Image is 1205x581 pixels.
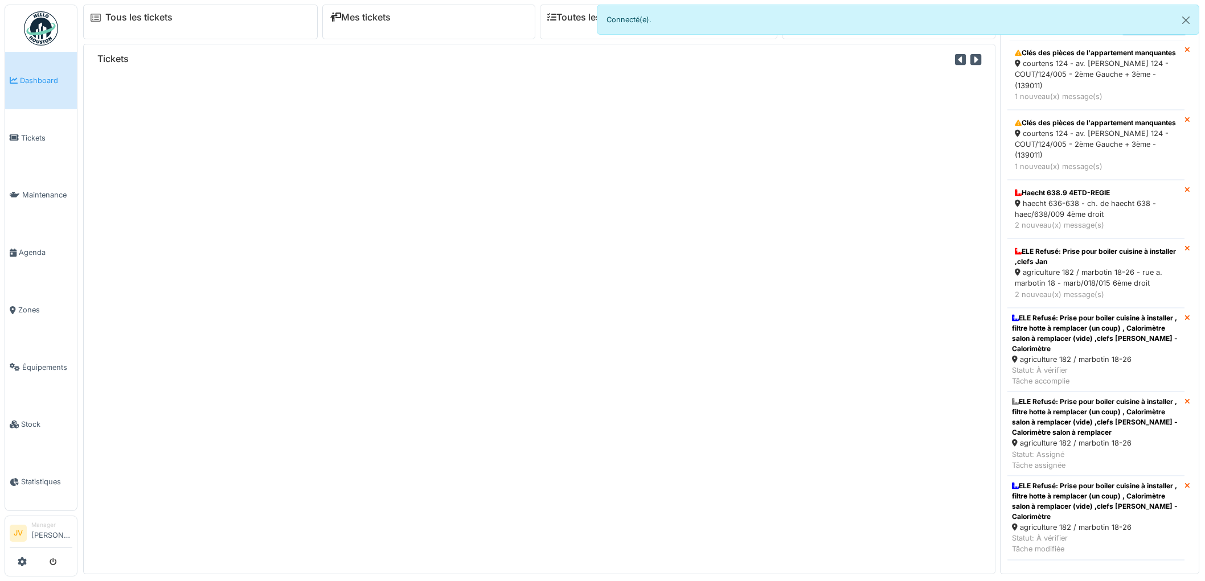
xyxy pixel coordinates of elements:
div: ELE Refusé: Prise pour boiler cuisine à installer ,clefs Jan [1015,246,1177,267]
a: Agenda [5,224,77,281]
span: Stock [21,419,72,430]
div: courtens 124 - av. [PERSON_NAME] 124 - COUT/124/005 - 2ème Gauche + 3ème - (139011) [1015,58,1177,91]
a: Toutes les tâches [547,12,632,23]
a: ELE Refusé: Prise pour boiler cuisine à installer , filtre hotte à remplacer (un coup) , Calorimè... [1007,308,1184,392]
div: Statut: À vérifier Tâche accomplie [1012,365,1180,386]
span: Dashboard [20,75,72,86]
a: Mes tickets [330,12,391,23]
div: Clés des pièces de l'appartement manquantes [1015,118,1177,128]
div: agriculture 182 / marbotin 18-26 [1012,522,1180,533]
div: Connecté(e). [597,5,1199,35]
a: Clés des pièces de l'appartement manquantes courtens 124 - av. [PERSON_NAME] 124 - COUT/124/005 -... [1007,40,1184,110]
span: Statistiques [21,476,72,487]
a: ELE Refusé: Prise pour boiler cuisine à installer , filtre hotte à remplacer (un coup) , Calorimè... [1007,476,1184,560]
span: Maintenance [22,189,72,200]
a: Tickets [5,109,77,167]
div: 2 nouveau(x) message(s) [1015,220,1177,230]
div: 2 nouveau(x) message(s) [1015,289,1177,300]
div: 1 nouveau(x) message(s) [1015,91,1177,102]
a: ELE Refusé: Prise pour boiler cuisine à installer ,clefs Jan agriculture 182 / marbotin 18-26 - r... [1007,238,1184,308]
div: agriculture 182 / marbotin 18-26 [1012,438,1180,448]
button: Close [1173,5,1199,35]
div: 1 nouveau(x) message(s) [1015,161,1177,172]
a: Maintenance [5,167,77,224]
li: [PERSON_NAME] [31,521,72,545]
div: Manager [31,521,72,529]
a: JV Manager[PERSON_NAME] [10,521,72,548]
a: Haecht 638.9 4ETD-REGIE haecht 636-638 - ch. de haecht 638 - haec/638/009 4ème droit 2 nouveau(x)... [1007,180,1184,239]
div: Haecht 638.9 4ETD-REGIE [1015,188,1177,198]
span: Équipements [22,362,72,373]
div: agriculture 182 / marbotin 18-26 [1012,354,1180,365]
span: Agenda [19,247,72,258]
a: Tous les tickets [105,12,173,23]
h6: Tickets [97,53,129,64]
div: Statut: À vérifier Tâche modifiée [1012,533,1180,554]
li: JV [10,525,27,542]
a: Clés des pièces de l'appartement manquantes courtens 124 - av. [PERSON_NAME] 124 - COUT/124/005 -... [1007,110,1184,180]
div: haecht 636-638 - ch. de haecht 638 - haec/638/009 4ème droit [1015,198,1177,220]
div: Statut: Assigné Tâche assignée [1012,449,1180,471]
a: Stock [5,396,77,454]
div: Clés des pièces de l'appartement manquantes [1015,48,1177,58]
a: Statistiques [5,453,77,510]
div: courtens 124 - av. [PERSON_NAME] 124 - COUT/124/005 - 2ème Gauche + 3ème - (139011) [1015,128,1177,161]
a: ELE Refusé: Prise pour boiler cuisine à installer , filtre hotte à remplacer (un coup) , Calorimè... [1007,392,1184,476]
a: Équipements [5,339,77,396]
div: agriculture 182 / marbotin 18-26 - rue a. marbotin 18 - marb/018/015 6ème droit [1015,267,1177,289]
img: Badge_color-CXgf-gQk.svg [24,11,58,46]
a: Zones [5,281,77,339]
span: Tickets [21,133,72,143]
div: ELE Refusé: Prise pour boiler cuisine à installer , filtre hotte à remplacer (un coup) , Calorimè... [1012,397,1180,438]
div: ELE Refusé: Prise pour boiler cuisine à installer , filtre hotte à remplacer (un coup) , Calorimè... [1012,481,1180,522]
div: ELE Refusé: Prise pour boiler cuisine à installer , filtre hotte à remplacer (un coup) , Calorimè... [1012,313,1180,354]
span: Zones [18,304,72,315]
a: Dashboard [5,52,77,109]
